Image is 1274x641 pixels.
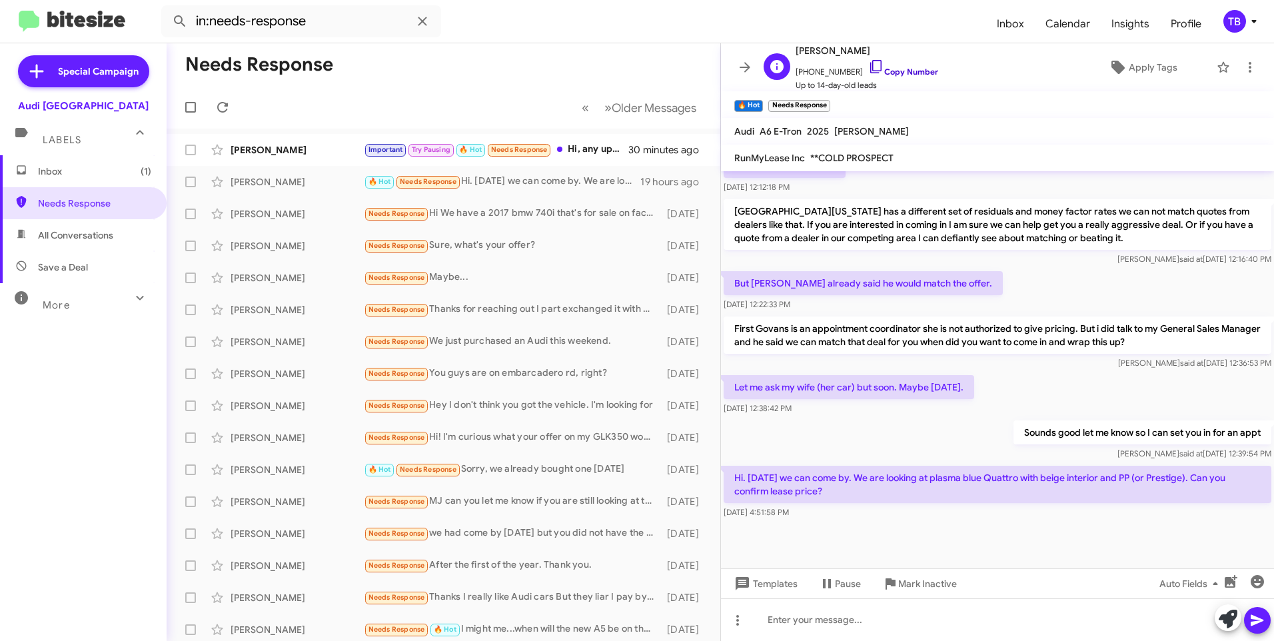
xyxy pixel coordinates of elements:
[868,67,938,77] a: Copy Number
[1179,448,1203,458] span: said at
[898,572,957,596] span: Mark Inactive
[161,5,441,37] input: Search
[368,561,425,570] span: Needs Response
[661,399,710,412] div: [DATE]
[724,375,974,399] p: Let me ask my wife (her car) but soon. Maybe [DATE].
[1129,55,1177,79] span: Apply Tags
[1101,5,1160,43] span: Insights
[1159,572,1223,596] span: Auto Fields
[43,299,70,311] span: More
[18,55,149,87] a: Special Campaign
[231,335,364,348] div: [PERSON_NAME]
[364,622,661,637] div: I might me...when will the new A5 be on the lot?
[630,143,710,157] div: 30 minutes ago
[834,125,909,137] span: [PERSON_NAME]
[768,100,830,112] small: Needs Response
[724,403,792,413] span: [DATE] 12:38:42 PM
[1013,420,1271,444] p: Sounds good let me know so I can set you in for an appt
[368,305,425,314] span: Needs Response
[724,299,790,309] span: [DATE] 12:22:33 PM
[1117,254,1271,264] span: [PERSON_NAME] [DATE] 12:16:40 PM
[574,94,704,121] nav: Page navigation example
[364,270,661,285] div: Maybe...
[368,209,425,218] span: Needs Response
[640,175,710,189] div: 19 hours ago
[796,79,938,92] span: Up to 14-day-old leads
[231,399,364,412] div: [PERSON_NAME]
[364,334,661,349] div: We just purchased an Audi this weekend.
[1223,10,1246,33] div: TB
[368,145,403,154] span: Important
[400,177,456,186] span: Needs Response
[459,145,482,154] span: 🔥 Hot
[412,145,450,154] span: Try Pausing
[231,303,364,317] div: [PERSON_NAME]
[231,591,364,604] div: [PERSON_NAME]
[231,143,364,157] div: [PERSON_NAME]
[231,367,364,380] div: [PERSON_NAME]
[1035,5,1101,43] a: Calendar
[724,271,1003,295] p: But [PERSON_NAME] already said he would match the offer.
[724,317,1271,354] p: First Govans is an appointment coordinator she is not authorized to give pricing. But i did talk ...
[368,401,425,410] span: Needs Response
[734,152,805,164] span: RunMyLease Inc
[661,207,710,221] div: [DATE]
[661,559,710,572] div: [DATE]
[364,430,661,445] div: Hi! I'm curious what your offer on my GLK350 would be? Happy holidays to you!
[43,134,81,146] span: Labels
[872,572,967,596] button: Mark Inactive
[231,207,364,221] div: [PERSON_NAME]
[364,590,661,605] div: Thanks I really like Audi cars But they liar I pay by USD. But they give me spare tire Made in [G...
[368,625,425,634] span: Needs Response
[58,65,139,78] span: Special Campaign
[368,593,425,602] span: Needs Response
[231,175,364,189] div: [PERSON_NAME]
[612,101,696,115] span: Older Messages
[808,572,872,596] button: Pause
[38,229,113,242] span: All Conversations
[364,558,661,573] div: After the first of the year. Thank you.
[661,367,710,380] div: [DATE]
[661,271,710,285] div: [DATE]
[760,125,802,137] span: A6 E-Tron
[364,142,630,157] div: Hi, any updates on getting photos of this black Q8?
[734,100,763,112] small: 🔥 Hot
[574,94,597,121] button: Previous
[491,145,548,154] span: Needs Response
[364,206,661,221] div: Hi We have a 2017 bmw 740i that's for sale on facebook market right now My husbands number is [PH...
[796,43,938,59] span: [PERSON_NAME]
[434,625,456,634] span: 🔥 Hot
[364,494,661,509] div: MJ can you let me know if you are still looking at this particular car?
[364,238,661,253] div: Sure, what's your offer?
[734,125,754,137] span: Audi
[661,527,710,540] div: [DATE]
[661,495,710,508] div: [DATE]
[368,241,425,250] span: Needs Response
[400,465,456,474] span: Needs Response
[364,462,661,477] div: Sorry, we already bought one [DATE]
[1117,448,1271,458] span: [PERSON_NAME] [DATE] 12:39:54 PM
[596,94,704,121] button: Next
[835,572,861,596] span: Pause
[986,5,1035,43] a: Inbox
[732,572,798,596] span: Templates
[1160,5,1212,43] a: Profile
[1149,572,1234,596] button: Auto Fields
[796,59,938,79] span: [PHONE_NUMBER]
[38,261,88,274] span: Save a Deal
[231,271,364,285] div: [PERSON_NAME]
[231,527,364,540] div: [PERSON_NAME]
[364,174,640,189] div: Hi. [DATE] we can come by. We are looking at plasma blue Quattro with beige interior and PP (or P...
[724,466,1271,503] p: Hi. [DATE] we can come by. We are looking at plasma blue Quattro with beige interior and PP (or P...
[368,465,391,474] span: 🔥 Hot
[38,165,151,178] span: Inbox
[231,559,364,572] div: [PERSON_NAME]
[38,197,151,210] span: Needs Response
[661,623,710,636] div: [DATE]
[18,99,149,113] div: Audi [GEOGRAPHIC_DATA]
[368,337,425,346] span: Needs Response
[661,303,710,317] div: [DATE]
